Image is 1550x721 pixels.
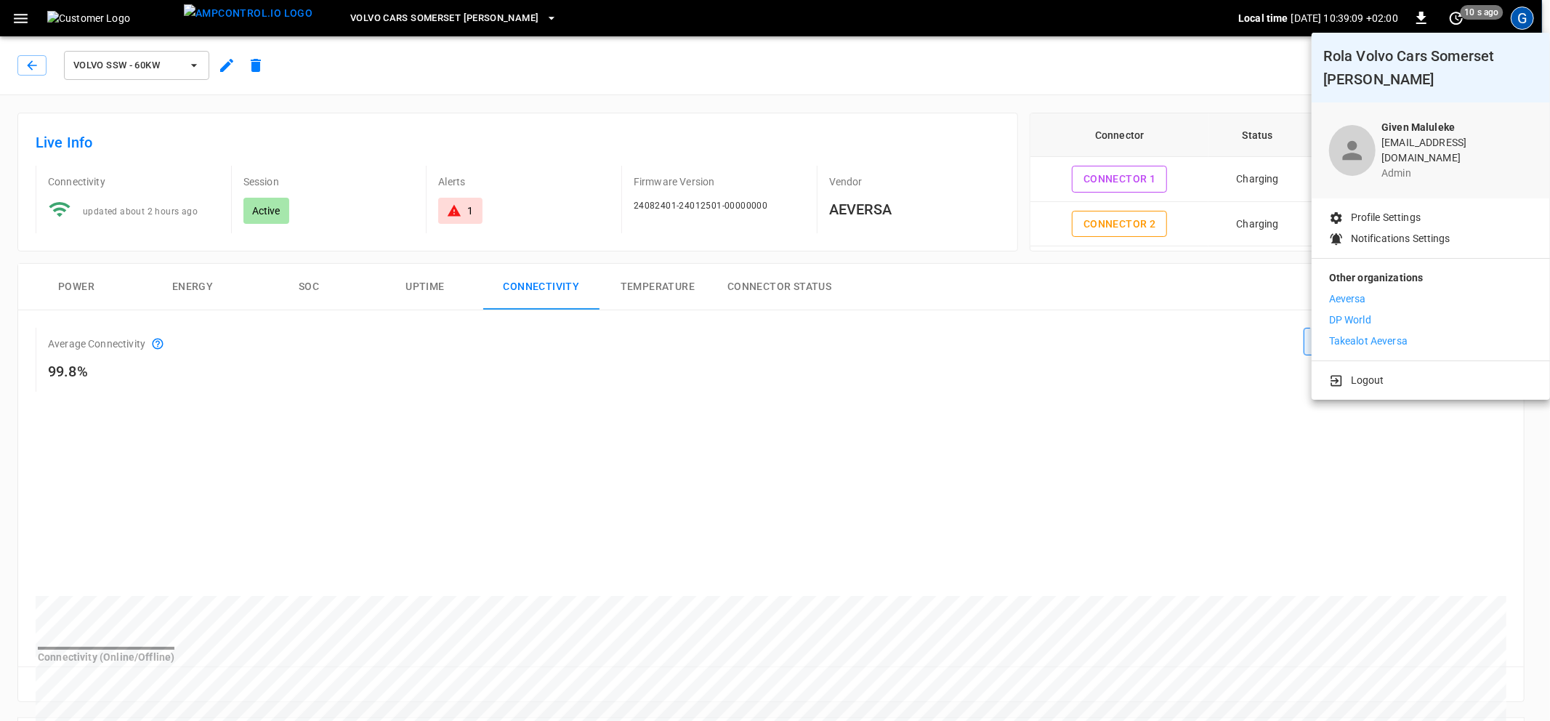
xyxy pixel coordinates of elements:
div: profile-icon [1329,125,1376,176]
b: Given Maluleke [1381,121,1455,133]
h6: Rola Volvo Cars Somerset [PERSON_NAME] [1323,44,1538,91]
p: Profile Settings [1351,210,1421,225]
p: DP World [1329,313,1371,328]
p: [EMAIL_ADDRESS][DOMAIN_NAME] [1381,135,1533,166]
p: Other organizations [1329,270,1533,291]
p: Aeversa [1329,291,1366,307]
p: Takealot Aeversa [1329,334,1408,349]
p: Logout [1351,373,1384,388]
p: Notifications Settings [1351,231,1450,246]
p: admin [1381,166,1533,181]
